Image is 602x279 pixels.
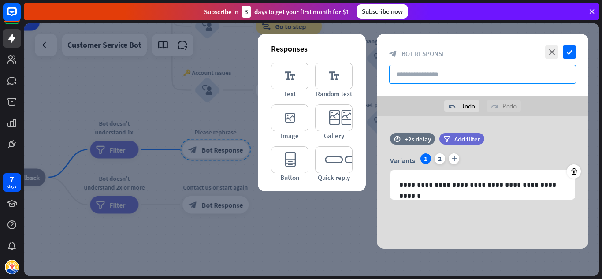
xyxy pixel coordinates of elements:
span: Bot Response [401,49,446,58]
i: redo [491,103,498,110]
div: Subscribe in days to get your first month for $1 [204,6,349,18]
i: check [563,45,576,59]
i: undo [449,103,456,110]
div: 1 [420,153,431,164]
i: close [545,45,558,59]
span: Variants [390,156,415,165]
i: time [394,136,401,142]
div: 2 [435,153,445,164]
a: 7 days [3,173,21,192]
div: days [7,183,16,190]
div: Undo [444,100,479,112]
div: Subscribe now [357,4,408,19]
i: plus [449,153,459,164]
div: +2s delay [405,135,431,143]
i: block_bot_response [389,50,397,58]
span: Add filter [454,135,480,143]
div: 3 [242,6,251,18]
div: 7 [10,175,14,183]
i: filter [443,136,450,142]
button: Open LiveChat chat widget [7,4,33,30]
div: Redo [487,100,521,112]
